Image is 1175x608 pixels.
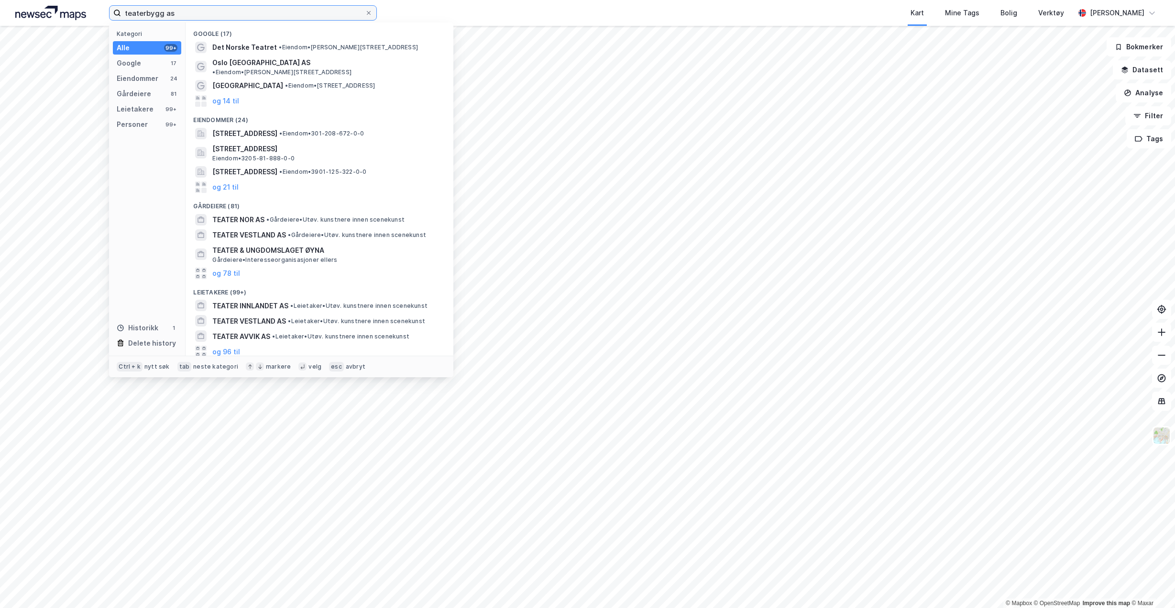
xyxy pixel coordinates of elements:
[1090,7,1144,19] div: [PERSON_NAME]
[1083,600,1130,607] a: Improve this map
[193,363,238,371] div: neste kategori
[285,82,288,89] span: •
[117,362,143,372] div: Ctrl + k
[279,130,282,137] span: •
[279,44,282,51] span: •
[1000,7,1017,19] div: Bolig
[1125,106,1171,125] button: Filter
[212,229,286,241] span: TEATER VESTLAND AS
[212,300,288,312] span: TEATER INNLANDET AS
[266,216,405,224] span: Gårdeiere • Utøv. kunstnere innen scenekunst
[911,7,924,19] div: Kart
[117,73,158,84] div: Eiendommer
[117,322,158,334] div: Historikk
[117,88,151,100] div: Gårdeiere
[170,324,177,332] div: 1
[212,143,442,155] span: [STREET_ADDRESS]
[170,59,177,67] div: 17
[1034,600,1080,607] a: OpenStreetMap
[164,44,177,52] div: 99+
[1113,60,1171,79] button: Datasett
[279,168,282,175] span: •
[279,44,418,51] span: Eiendom • [PERSON_NAME][STREET_ADDRESS]
[117,103,154,115] div: Leietakere
[117,30,181,37] div: Kategori
[186,109,453,126] div: Eiendommer (24)
[1006,600,1032,607] a: Mapbox
[212,128,277,139] span: [STREET_ADDRESS]
[272,333,275,340] span: •
[212,268,240,279] button: og 78 til
[308,363,321,371] div: velg
[212,155,295,162] span: Eiendom • 3205-81-888-0-0
[212,68,351,76] span: Eiendom • [PERSON_NAME][STREET_ADDRESS]
[121,6,365,20] input: Søk på adresse, matrikkel, gårdeiere, leietakere eller personer
[1038,7,1064,19] div: Verktøy
[212,68,215,76] span: •
[212,181,239,193] button: og 21 til
[288,317,425,325] span: Leietaker • Utøv. kunstnere innen scenekunst
[164,105,177,113] div: 99+
[285,82,375,90] span: Eiendom • [STREET_ADDRESS]
[272,333,409,340] span: Leietaker • Utøv. kunstnere innen scenekunst
[290,302,293,309] span: •
[117,57,141,69] div: Google
[170,75,177,82] div: 24
[279,130,364,137] span: Eiendom • 301-208-672-0-0
[266,363,291,371] div: markere
[212,256,337,264] span: Gårdeiere • Interesseorganisasjoner ellers
[212,315,286,327] span: TEATER VESTLAND AS
[288,317,291,325] span: •
[279,168,366,176] span: Eiendom • 3901-125-322-0-0
[117,119,148,130] div: Personer
[212,95,239,107] button: og 14 til
[1107,37,1171,56] button: Bokmerker
[212,166,277,178] span: [STREET_ADDRESS]
[945,7,979,19] div: Mine Tags
[212,346,240,357] button: og 96 til
[212,57,310,68] span: Oslo [GEOGRAPHIC_DATA] AS
[1127,562,1175,608] iframe: Chat Widget
[186,195,453,212] div: Gårdeiere (81)
[177,362,192,372] div: tab
[186,281,453,298] div: Leietakere (99+)
[164,121,177,128] div: 99+
[117,42,130,54] div: Alle
[212,42,277,53] span: Det Norske Teatret
[186,23,453,40] div: Google (17)
[266,216,269,223] span: •
[329,362,344,372] div: esc
[128,338,176,349] div: Delete history
[144,363,170,371] div: nytt søk
[212,214,264,225] span: TEATER NOR AS
[1153,427,1171,445] img: Z
[290,302,428,310] span: Leietaker • Utøv. kunstnere innen scenekunst
[288,231,426,239] span: Gårdeiere • Utøv. kunstnere innen scenekunst
[1116,83,1171,102] button: Analyse
[212,245,442,256] span: TEATER & UNGDOMSLAGET ØYNA
[1127,129,1171,148] button: Tags
[346,363,365,371] div: avbryt
[212,80,283,91] span: [GEOGRAPHIC_DATA]
[170,90,177,98] div: 81
[15,6,86,20] img: logo.a4113a55bc3d86da70a041830d287a7e.svg
[212,331,270,342] span: TEATER AVVIK AS
[288,231,291,238] span: •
